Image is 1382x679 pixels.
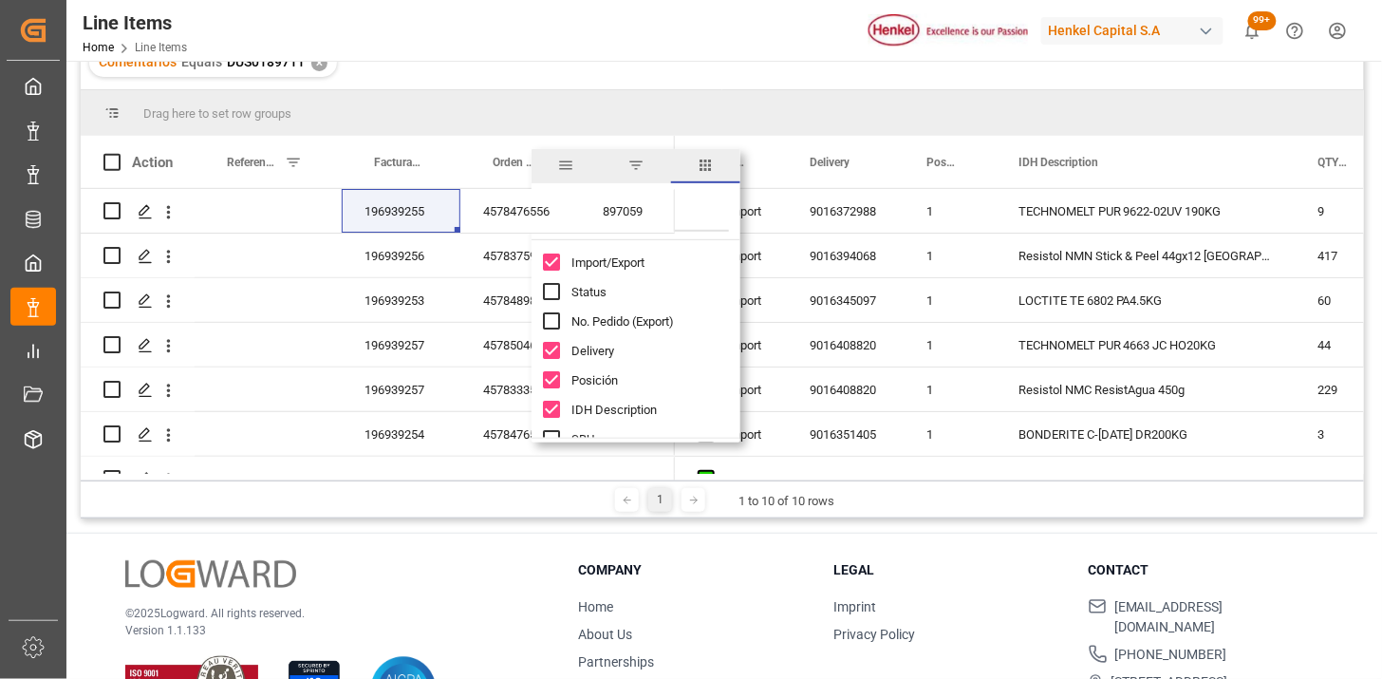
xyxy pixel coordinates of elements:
[571,432,594,446] span: SBU
[580,457,675,500] div: 1895914
[125,622,532,639] p: Version 1.1.133
[996,412,1296,456] div: BONDERITE C-[DATE] DR200KG
[543,395,752,424] div: IDH Description column toggle visibility (visible)
[579,599,614,614] a: Home
[125,560,296,588] img: Logward Logo
[726,413,764,457] div: Import
[1041,17,1223,45] div: Henkel Capital S.A
[374,156,420,169] span: Factura Comercial
[787,323,904,367] div: 9016408820
[833,599,876,614] a: Imprint
[1115,645,1227,665] span: [PHONE_NUMBER]
[787,368,904,411] div: 9016408820
[904,412,996,456] div: 1
[543,248,752,277] div: Import/Export column toggle visibility (visible)
[787,234,904,277] div: 9016394068
[81,234,675,278] div: Press SPACE to select this row.
[543,366,752,395] div: Posición column toggle visibility (visible)
[904,278,996,322] div: 1
[460,457,580,500] div: 4578437330
[543,307,752,336] div: No. Pedido (Export) column toggle visibility (hidden)
[726,279,764,323] div: Import
[81,457,675,501] div: Press SPACE to select this row.
[996,278,1296,322] div: LOCTITE TE 6802 PA4.5KG
[1248,11,1277,30] span: 99+
[83,41,114,54] a: Home
[342,278,460,322] div: 196939253
[787,189,904,233] div: 9016372988
[342,368,460,411] div: 196939257
[543,277,752,307] div: Status column toggle visibility (hidden)
[579,560,810,580] h3: Company
[904,457,996,500] div: 1
[579,627,633,642] a: About Us
[996,234,1296,277] div: Resistol NMN Stick & Peel 44gx12 [GEOGRAPHIC_DATA]
[1041,12,1231,48] button: Henkel Capital S.A
[726,324,764,368] div: Import
[833,560,1064,580] h3: Legal
[227,156,277,169] span: Referencia Leschaco (impo)
[787,457,904,500] div: 9016351405
[571,344,614,358] span: Delivery
[543,336,752,366] div: Delivery column toggle visibility (visible)
[726,190,764,234] div: Import
[81,323,675,368] div: Press SPACE to select this row.
[143,106,291,121] span: Drag here to set row groups
[460,278,580,322] div: 4578489833
[342,189,460,233] div: 196939255
[579,654,655,670] a: Partnerships
[1114,597,1319,637] span: [EMAIL_ADDRESS][DOMAIN_NAME]
[787,278,904,322] div: 9016345097
[648,488,672,512] div: 1
[571,255,644,270] span: Import/Export
[868,14,1028,47] img: Henkel%20logo.jpg_1689854090.jpg
[99,54,177,69] span: Comentarios
[81,412,675,457] div: Press SPACE to select this row.
[833,627,915,642] a: Privacy Policy
[810,156,850,169] span: Delivery
[1018,156,1098,169] span: IDH Description
[571,373,618,387] span: Posición
[904,323,996,367] div: 1
[460,368,580,411] div: 4578333543
[81,189,675,234] div: Press SPACE to select this row.
[81,368,675,412] div: Press SPACE to select this row.
[996,457,1296,500] div: Fester FT 201 280ml Gris x12
[996,323,1296,367] div: TECHNOMELT PUR 4663 JC HO20KG
[532,149,601,183] span: general
[726,235,764,278] div: Import
[787,412,904,456] div: 9016351405
[601,149,670,183] span: filter
[571,403,657,417] span: IDH Description
[738,492,834,511] div: 1 to 10 of 10 rows
[904,189,996,233] div: 1
[342,457,460,500] div: 196939254
[342,323,460,367] div: 196939257
[311,55,327,71] div: ✕
[1318,156,1350,169] span: QTY - Factura
[1089,560,1319,580] h3: Contact
[571,314,674,329] span: No. Pedido (Export)
[460,412,580,456] div: 4578476531
[904,368,996,411] div: 1
[726,458,764,501] div: Import
[996,189,1296,233] div: TECHNOMELT PUR 9622-02UV 190KG
[671,149,740,183] span: columns
[904,234,996,277] div: 1
[81,278,675,323] div: Press SPACE to select this row.
[460,189,580,233] div: 4578476556
[1274,9,1317,52] button: Help Center
[342,412,460,456] div: 196939254
[125,605,532,622] p: © 2025 Logward. All rights reserved.
[926,156,956,169] span: Posición
[996,368,1296,411] div: Resistol NMC ResistAgua 450g
[227,54,305,69] span: DUS0189711
[493,156,540,169] span: Orden de Compra
[460,234,580,277] div: 4578375963
[571,285,607,299] span: Status
[460,323,580,367] div: 4578504639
